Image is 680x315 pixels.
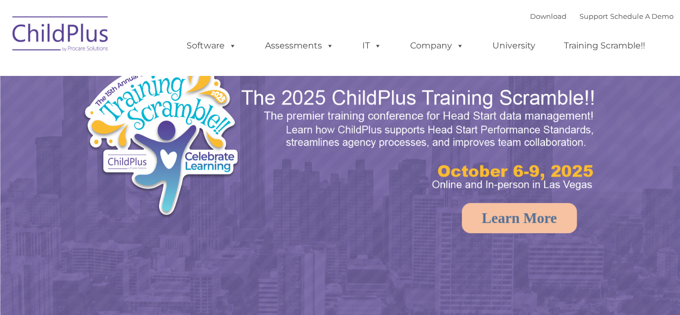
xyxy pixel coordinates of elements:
a: Support [579,12,608,20]
font: | [530,12,674,20]
a: Software [176,35,247,57]
img: ChildPlus by Procare Solutions [7,9,114,62]
a: University [482,35,546,57]
a: Download [530,12,567,20]
a: Training Scramble!! [553,35,656,57]
a: Learn More [462,203,577,233]
a: Assessments [254,35,345,57]
a: Company [399,35,475,57]
a: Schedule A Demo [610,12,674,20]
a: IT [352,35,392,57]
